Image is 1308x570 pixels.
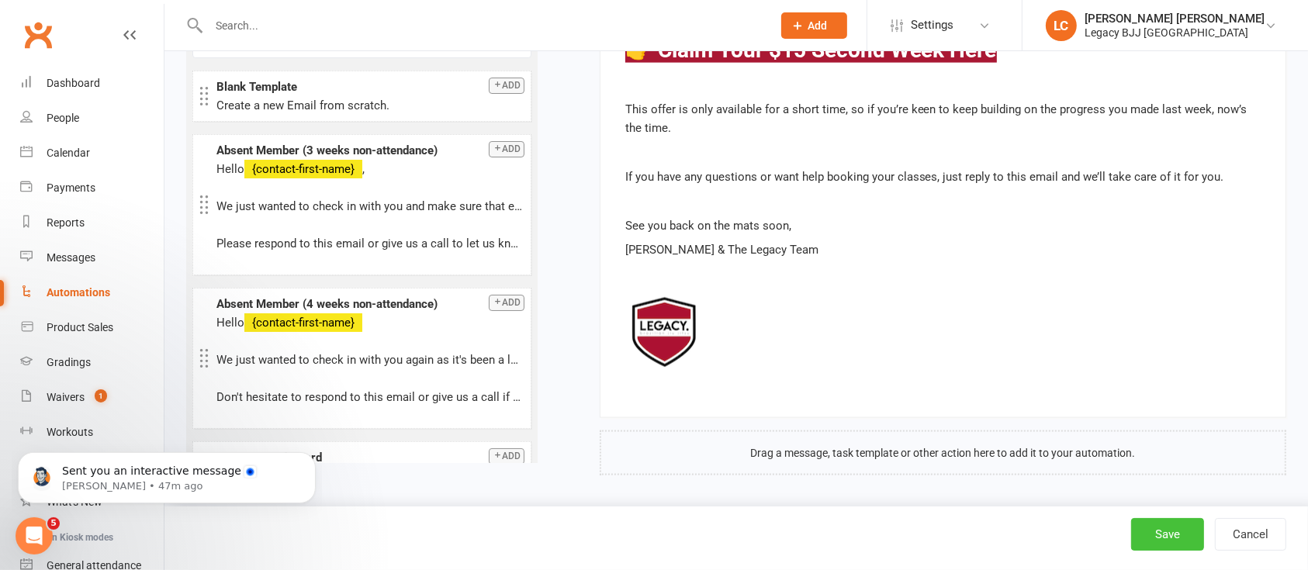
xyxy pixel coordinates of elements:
[1085,12,1265,26] div: [PERSON_NAME] [PERSON_NAME]
[189,350,226,380] button: 5
[12,85,298,237] div: Jessica says…
[47,321,113,333] div: Product Sales
[216,313,524,332] p: Hello
[489,295,524,311] button: Add
[808,19,828,32] span: Add
[41,386,226,402] div: Completely satisfied >
[20,380,164,415] a: Waivers 1
[44,9,69,33] img: Profile image for Toby
[20,206,164,240] a: Reports
[41,327,226,344] div: < Not at all satisfied
[78,350,114,380] button: 2
[20,240,164,275] a: Messages
[216,96,524,115] div: Create a new Email from scratch.
[489,448,524,465] button: Add
[43,357,76,373] span: 1
[266,445,291,470] button: Send a message…
[41,260,226,309] h2: How satisfied are you with your Clubworx customer support?
[80,357,112,373] span: 2
[489,141,524,157] button: Add
[47,356,91,368] div: Gradings
[911,8,953,43] span: Settings
[1046,10,1077,41] div: LC
[117,357,150,373] span: 3
[20,310,164,345] a: Product Sales
[625,100,1261,137] p: This offer is only available for a short time, so if you’re keen to keep building on the progress...
[20,345,164,380] a: Gradings
[20,171,164,206] a: Payments
[216,234,524,253] p: Please respond to this email or give us a call to let us know how you are doing and if there is a...
[47,216,85,229] div: Reports
[12,85,254,225] div: Hi there,Just checking to make sure you got the answer you were after. Did you need any further h...
[10,6,40,36] button: go back
[49,451,61,464] button: Gif picker
[216,351,524,369] p: We just wanted to check in with you again as it's been a long time since you have been in class. ...
[271,6,300,36] button: Home
[41,350,78,380] button: 1
[12,420,322,528] iframe: Intercom notifications message
[191,357,223,373] span: 5
[216,78,524,96] div: Blank Template
[74,451,86,464] button: Upload attachment
[216,295,524,313] div: Absent Member (4 weeks non-attendance)
[47,251,95,264] div: Messages
[47,77,100,89] div: Dashboard
[216,197,524,216] p: We just wanted to check in with you and make sure that everything is okay! We haven't seen you in...
[204,15,761,36] input: Search...
[625,240,1261,259] p: [PERSON_NAME] & The Legacy Team
[625,216,1261,235] p: See you back on the mats soon,
[24,451,36,464] button: Emoji picker
[25,33,285,63] div: What specific aspect of the absent marking timing are you looking to adjust?
[25,94,242,200] div: Hi there, Just checking to make sure you got the answer you were after. Did you need any further ...
[216,448,524,467] div: Expiring Credit Card
[1131,518,1204,551] button: Save
[154,357,186,373] span: 4
[20,101,164,136] a: People
[625,168,1261,186] p: If you have any questions or want help booking your classes, just reply to this email and we’ll t...
[25,200,242,216] div: [PERSON_NAME]
[1215,518,1286,551] button: Cancel
[151,350,188,380] button: 4
[16,517,53,554] iframe: Intercom live chat
[47,147,90,159] div: Calendar
[95,389,107,402] span: 1
[47,181,95,194] div: Payments
[20,275,164,310] a: Automations
[19,16,57,54] a: Clubworx
[13,419,297,445] textarea: Message…
[12,237,298,476] div: Toby says…
[47,517,60,530] span: 5
[20,415,164,450] a: Workouts
[1085,26,1265,40] div: Legacy BJJ [GEOGRAPHIC_DATA]
[20,66,164,101] a: Dashboard
[216,388,524,406] p: Don't hesitate to respond to this email or give us a call if there is anything we can do to help.
[12,237,254,442] div: How satisfied are you with your Clubworx customer support?< Not at all satisfied12345Completely s...
[75,15,176,26] h1: [PERSON_NAME]
[489,78,524,94] button: Add
[47,286,110,299] div: Automations
[47,391,85,403] div: Waivers
[20,136,164,171] a: Calendar
[781,12,847,39] button: Add
[216,160,524,178] p: Hello ,
[216,141,524,160] div: Absent Member (3 weeks non-attendance)
[115,350,151,380] button: 3
[47,112,79,124] div: People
